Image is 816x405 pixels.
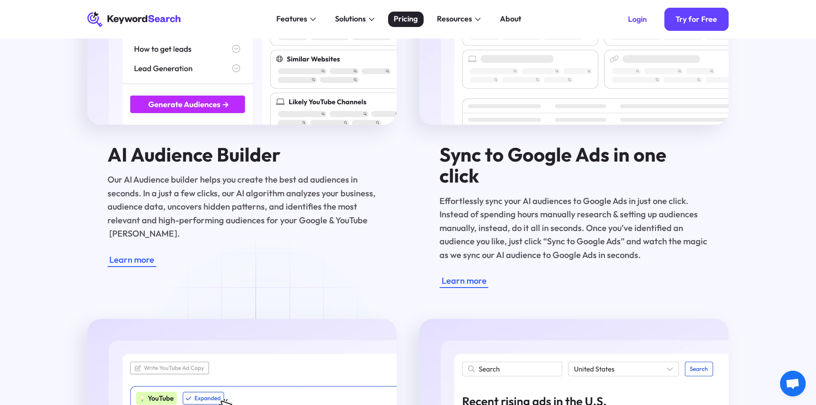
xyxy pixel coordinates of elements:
a: BlogThe KeywordSearch Blog helps you stay on top of audience discovery and targeting best practices. [382,50,536,106]
a: Open chat [780,371,806,396]
div: Learn more [109,253,154,266]
div: Try for Free [676,15,717,24]
div: Blog [405,56,528,67]
div: Features [276,13,307,25]
a: AcademyLearn the Latest Marketing & YouTube Ad Strategies with our Training Academy [382,111,536,157]
div: Learn more [442,274,487,287]
div: About [500,13,521,25]
div: Academy [405,116,528,128]
p: Effortlessly sync your AI audiences to Google Ads in just one click. Instead of spending hours ma... [439,194,708,261]
a: Learn more [439,273,488,288]
a: Learn more [108,252,156,267]
div: Pricing [394,13,418,25]
a: About [494,12,527,27]
div: Login [628,15,647,24]
a: Try for Free [664,8,729,31]
div: Learn the Latest Marketing & YouTube Ad Strategies with our Training Academy [405,129,528,150]
nav: Resources [376,43,543,163]
div: Solutions [335,13,366,25]
a: Login [616,8,658,31]
div: The KeywordSearch Blog helps you stay on top of audience discovery and targeting best practices. [405,69,528,101]
a: Pricing [388,12,424,27]
h4: Sync to Google Ads in one click [439,144,708,186]
h4: AI Audience Builder [108,144,377,165]
div: Resources [437,13,472,25]
p: Our AI Audience builder helps you create the best ad audiences in seconds. In a just a few clicks... [108,173,377,240]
